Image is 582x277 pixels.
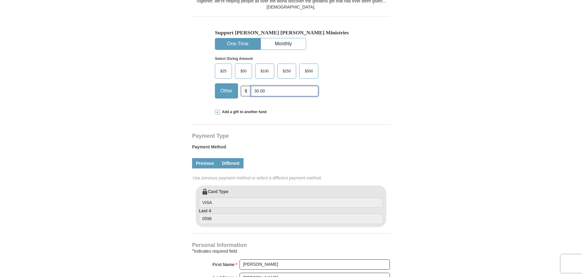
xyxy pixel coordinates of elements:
[199,198,383,208] input: Card Type
[215,57,253,61] strong: Select Giving Amount
[212,260,234,269] strong: First Name
[261,38,306,50] button: Monthly
[280,67,294,76] span: $250
[215,29,367,36] h5: Support [PERSON_NAME] [PERSON_NAME] Ministries
[193,175,391,181] span: Use previous payment method or select a different payment method.
[192,248,390,255] div: Indicates required field
[192,133,390,138] h4: Payment Type
[220,109,267,115] span: Add a gift to another fund
[192,158,218,168] a: Previous
[215,38,260,50] button: One-Time
[217,67,230,76] span: $25
[237,67,250,76] span: $50
[199,189,383,208] label: Card Type
[241,86,251,96] span: $
[251,86,318,96] input: Other Amount
[199,214,383,224] input: Last 4
[302,67,316,76] span: $500
[192,243,390,248] h4: Personal Information
[258,67,272,76] span: $100
[199,208,383,224] label: Last 4
[218,158,244,168] a: Different
[192,144,390,153] label: Payment Method
[217,86,236,95] span: Other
